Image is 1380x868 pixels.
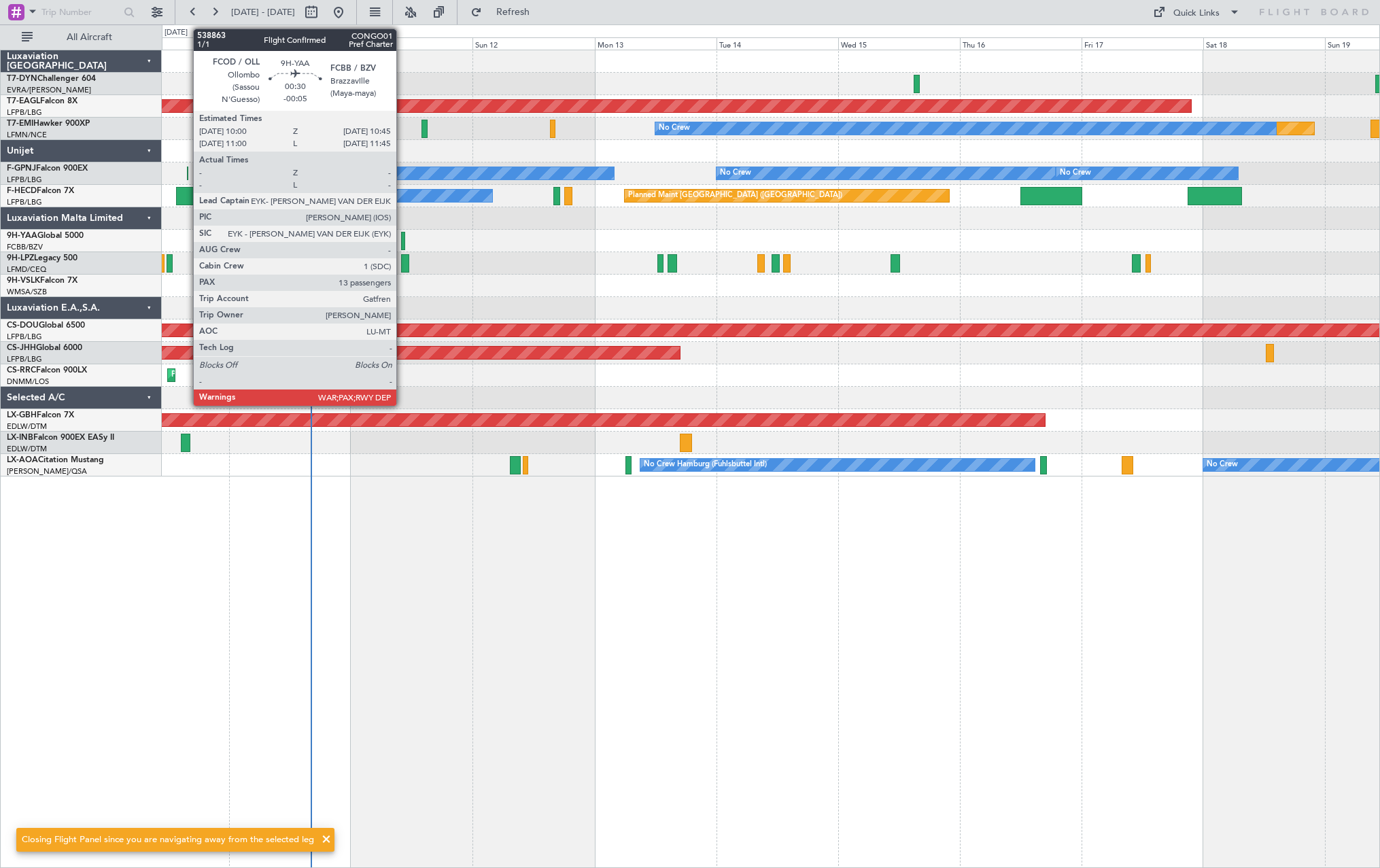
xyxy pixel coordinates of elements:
span: T7-EAGL [7,97,40,105]
a: CS-JHHGlobal 6000 [7,344,82,352]
span: T7-DYN [7,75,37,83]
button: All Aircraft [15,27,148,48]
a: LFPB/LBG [7,354,42,364]
a: LFPB/LBG [7,175,42,185]
a: LFPB/LBG [7,107,42,118]
button: Quick Links [1146,1,1247,23]
div: Quick Links [1173,7,1220,20]
div: Sun 12 [472,37,594,50]
span: CS-DOU [7,322,39,330]
span: 9H-VSLK [7,277,40,285]
a: F-GPNJFalcon 900EX [7,164,88,173]
a: 9H-LPZLegacy 500 [7,254,77,262]
span: CS-JHH [7,344,36,352]
div: Thu 9 [107,37,229,50]
div: No Crew [1060,163,1091,184]
div: No Crew [1207,455,1238,475]
a: EVRA/[PERSON_NAME] [7,85,91,95]
div: No Crew [659,118,690,139]
a: LFMN/NCE [7,130,47,140]
div: Wed 15 [838,37,960,50]
div: Thu 16 [960,37,1082,50]
span: LX-AOA [7,456,38,464]
div: No Crew [314,163,345,184]
div: Fri 17 [1082,37,1203,50]
a: T7-EAGLFalcon 8X [7,97,77,105]
a: F-HECDFalcon 7X [7,187,74,195]
a: LFPB/LBG [7,332,42,342]
div: No Crew Hamburg (Fuhlsbuttel Intl) [644,455,767,475]
div: No Crew [720,163,751,184]
a: EDLW/DTM [7,444,47,454]
input: Trip Number [41,2,120,22]
span: 9H-LPZ [7,254,34,262]
span: F-HECD [7,187,37,195]
a: CS-DOUGlobal 6500 [7,322,85,330]
div: No Crew [197,253,228,273]
span: F-GPNJ [7,164,36,173]
div: [DATE] [165,27,188,39]
div: Fri 10 [229,37,351,50]
div: Planned Maint Lagos ([PERSON_NAME]) [171,365,312,385]
span: [DATE] - [DATE] [231,6,295,18]
div: Mon 13 [595,37,717,50]
span: Refresh [485,7,542,17]
a: FCBB/BZV [7,242,43,252]
span: CS-RRC [7,366,36,375]
a: LX-AOACitation Mustang [7,456,104,464]
a: CS-RRCFalcon 900LX [7,366,87,375]
div: Sat 11 [351,37,472,50]
div: Tue 14 [717,37,838,50]
a: 9H-VSLKFalcon 7X [7,277,77,285]
a: DNMM/LOS [7,377,49,387]
button: Refresh [464,1,546,23]
a: 9H-YAAGlobal 5000 [7,232,84,240]
a: EDLW/DTM [7,421,47,432]
div: Planned Maint [GEOGRAPHIC_DATA] ([GEOGRAPHIC_DATA]) [268,186,482,206]
span: LX-INB [7,434,33,442]
span: LX-GBH [7,411,37,419]
div: Planned Maint [GEOGRAPHIC_DATA] ([GEOGRAPHIC_DATA]) [628,186,842,206]
span: 9H-YAA [7,232,37,240]
a: WMSA/SZB [7,287,47,297]
a: T7-EMIHawker 900XP [7,120,90,128]
span: All Aircraft [35,33,143,42]
a: T7-DYNChallenger 604 [7,75,96,83]
a: LX-INBFalcon 900EX EASy II [7,434,114,442]
div: No Crew [258,186,289,206]
div: Sat 18 [1203,37,1325,50]
span: T7-EMI [7,120,33,128]
a: LX-GBHFalcon 7X [7,411,74,419]
a: [PERSON_NAME]/QSA [7,466,87,476]
a: LFPB/LBG [7,197,42,207]
a: LFMD/CEQ [7,264,46,275]
div: Closing Flight Panel since you are navigating away from the selected leg [22,833,314,847]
